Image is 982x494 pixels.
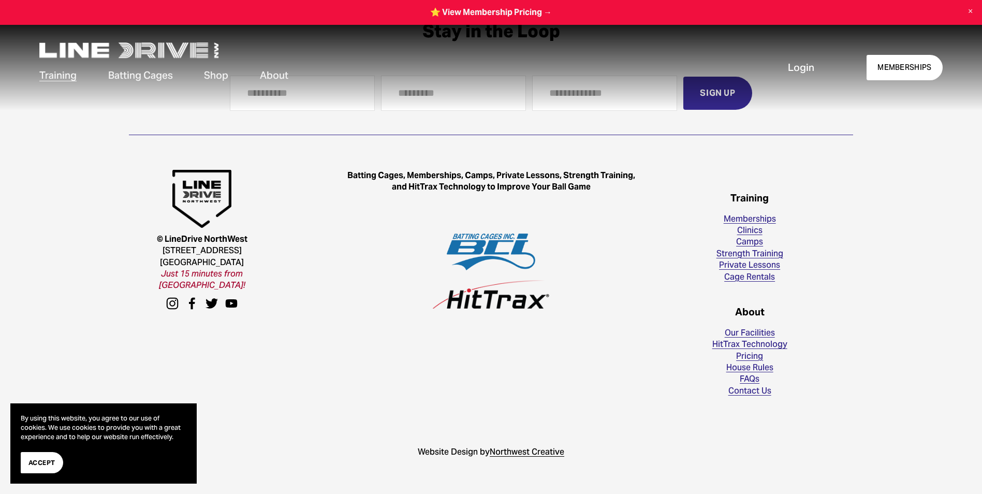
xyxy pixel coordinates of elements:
[737,225,763,236] a: Clinics
[735,306,765,318] strong: About
[260,68,288,82] span: About
[39,68,77,82] span: Training
[206,297,218,310] a: Twitter
[347,170,637,192] strong: Batting Cages, Memberships, Camps, Private Lessons, Strength Training, and HitTrax Technology to ...
[10,403,197,484] section: Cookie banner
[418,446,490,457] span: Website Design by
[129,234,275,292] p: [STREET_ADDRESS] [GEOGRAPHIC_DATA]
[736,351,763,362] a: Pricing
[728,385,771,397] a: Contact Us
[716,248,783,259] a: Strength Training
[730,192,769,204] strong: Training
[108,68,173,82] span: Batting Cages
[712,339,787,350] a: HitTrax Technology
[260,67,288,83] a: folder dropdown
[736,236,763,248] a: Camps
[39,67,77,83] a: folder dropdown
[21,414,186,442] p: By using this website, you agree to our use of cookies. We use cookies to provide you with a grea...
[157,234,247,244] strong: © LineDrive NorthWest
[166,297,179,310] a: instagram-unauth
[724,213,776,225] a: Memberships
[740,373,759,385] a: FAQs
[726,362,773,373] a: House Rules
[204,67,228,83] a: Shop
[724,271,775,283] a: Cage Rentals
[39,42,218,58] img: LineDrive NorthWest
[725,327,775,339] a: Our Facilities
[788,61,814,75] a: Login
[186,297,198,310] a: facebook-unauth
[159,268,245,290] em: Just 15 minutes from [GEOGRAPHIC_DATA]!
[108,67,173,83] a: folder dropdown
[28,458,55,468] span: Accept
[867,55,943,80] a: MEMBERSHIPS
[21,452,63,473] button: Accept
[490,446,564,458] a: Northwest Creative
[490,446,564,457] span: Northwest Creative
[225,297,238,310] a: YouTube
[719,259,780,271] a: Private Lessons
